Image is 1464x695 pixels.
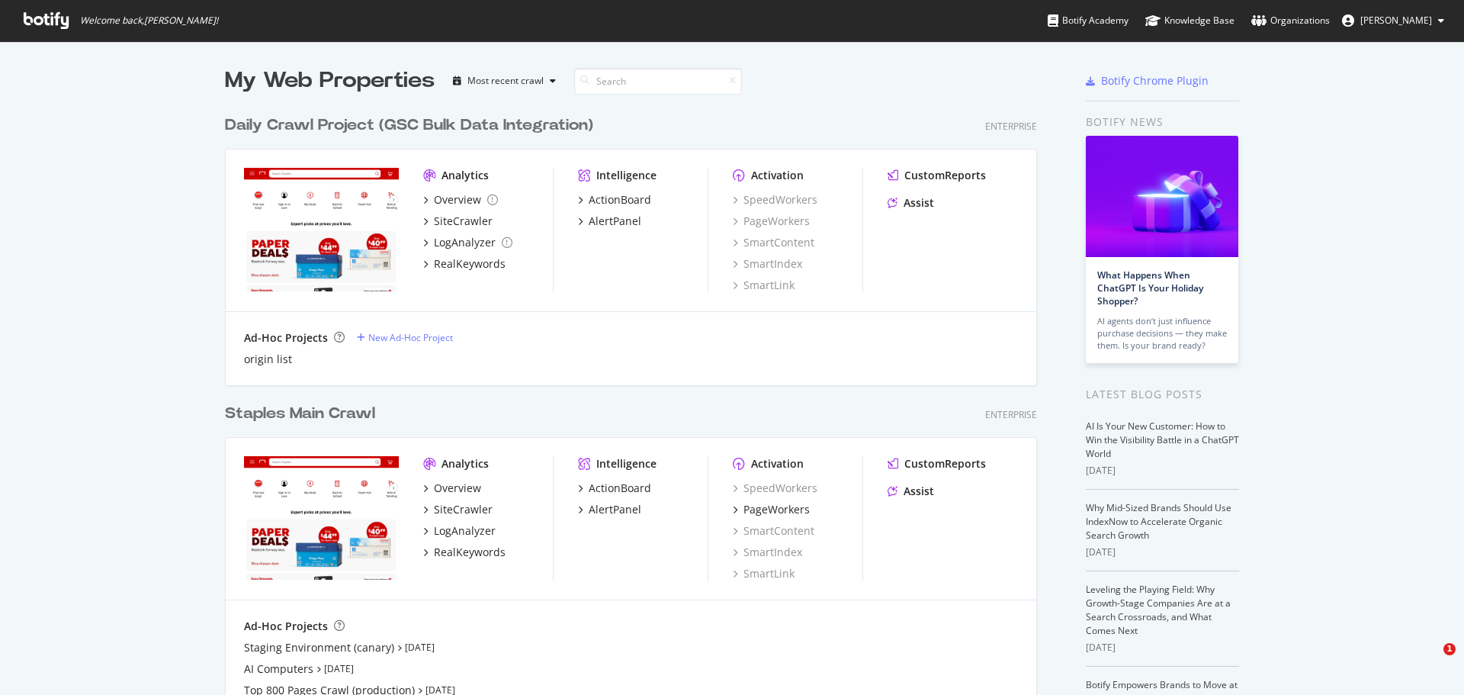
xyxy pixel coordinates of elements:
[467,76,544,85] div: Most recent crawl
[423,545,506,560] a: RealKeywords
[1412,643,1449,680] iframe: Intercom live chat
[985,408,1037,421] div: Enterprise
[733,566,795,581] a: SmartLink
[423,523,496,539] a: LogAnalyzer
[244,619,328,634] div: Ad-Hoc Projects
[225,403,381,425] a: Staples Main Crawl
[751,456,804,471] div: Activation
[441,456,489,471] div: Analytics
[578,214,641,229] a: AlertPanel
[733,256,802,272] a: SmartIndex
[423,481,481,496] a: Overview
[1086,545,1239,559] div: [DATE]
[1086,420,1239,460] a: AI Is Your New Customer: How to Win the Visibility Battle in a ChatGPT World
[434,256,506,272] div: RealKeywords
[733,235,814,250] a: SmartContent
[1086,114,1239,130] div: Botify news
[423,192,498,208] a: Overview
[733,545,802,560] a: SmartIndex
[733,523,814,539] a: SmartContent
[225,114,599,137] a: Daily Crawl Project (GSC Bulk Data Integration)
[578,502,641,517] a: AlertPanel
[733,192,817,208] a: SpeedWorkers
[733,214,810,229] a: PageWorkers
[1145,13,1234,28] div: Knowledge Base
[904,456,986,471] div: CustomReports
[423,502,493,517] a: SiteCrawler
[1086,501,1231,542] a: Why Mid-Sized Brands Should Use IndexNow to Accelerate Organic Search Growth
[596,456,657,471] div: Intelligence
[1097,269,1203,307] a: What Happens When ChatGPT Is Your Holiday Shopper?
[405,641,435,654] a: [DATE]
[423,235,512,250] a: LogAnalyzer
[1086,73,1209,88] a: Botify Chrome Plugin
[1097,315,1227,352] div: AI agents don’t just influence purchase decisions — they make them. Is your brand ready?
[1086,136,1238,257] img: What Happens When ChatGPT Is Your Holiday Shopper?
[751,168,804,183] div: Activation
[368,331,453,344] div: New Ad-Hoc Project
[589,481,651,496] div: ActionBoard
[904,195,934,211] div: Assist
[225,114,593,137] div: Daily Crawl Project (GSC Bulk Data Integration)
[244,661,313,677] a: AI Computers
[244,456,399,580] img: staples.com
[596,168,657,183] div: Intelligence
[434,192,481,208] div: Overview
[434,235,496,250] div: LogAnalyzer
[244,168,399,291] img: staples.com
[80,14,218,27] span: Welcome back, [PERSON_NAME] !
[733,481,817,496] a: SpeedWorkers
[434,523,496,539] div: LogAnalyzer
[743,502,810,517] div: PageWorkers
[1048,13,1128,28] div: Botify Academy
[225,66,435,96] div: My Web Properties
[1360,14,1432,27] span: Jeffrey Iwanicki
[574,68,742,95] input: Search
[1251,13,1330,28] div: Organizations
[434,545,506,560] div: RealKeywords
[888,456,986,471] a: CustomReports
[244,352,292,367] div: origin list
[1086,386,1239,403] div: Latest Blog Posts
[1101,73,1209,88] div: Botify Chrome Plugin
[1086,641,1239,655] div: [DATE]
[357,331,453,344] a: New Ad-Hoc Project
[1443,643,1456,655] span: 1
[244,640,394,655] a: Staging Environment (canary)
[324,662,354,675] a: [DATE]
[423,214,493,229] a: SiteCrawler
[1086,583,1231,637] a: Leveling the Playing Field: Why Growth-Stage Companies Are at a Search Crossroads, and What Comes...
[441,168,489,183] div: Analytics
[434,502,493,517] div: SiteCrawler
[589,502,641,517] div: AlertPanel
[888,195,934,211] a: Assist
[578,192,651,208] a: ActionBoard
[434,481,481,496] div: Overview
[985,120,1037,133] div: Enterprise
[434,214,493,229] div: SiteCrawler
[1086,464,1239,478] div: [DATE]
[447,69,562,93] button: Most recent crawl
[733,502,810,517] a: PageWorkers
[733,278,795,293] a: SmartLink
[888,168,986,183] a: CustomReports
[904,484,934,499] div: Assist
[578,481,651,496] a: ActionBoard
[225,403,375,425] div: Staples Main Crawl
[423,256,506,272] a: RealKeywords
[904,168,986,183] div: CustomReports
[589,214,641,229] div: AlertPanel
[1330,8,1456,33] button: [PERSON_NAME]
[244,330,328,346] div: Ad-Hoc Projects
[888,484,934,499] a: Assist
